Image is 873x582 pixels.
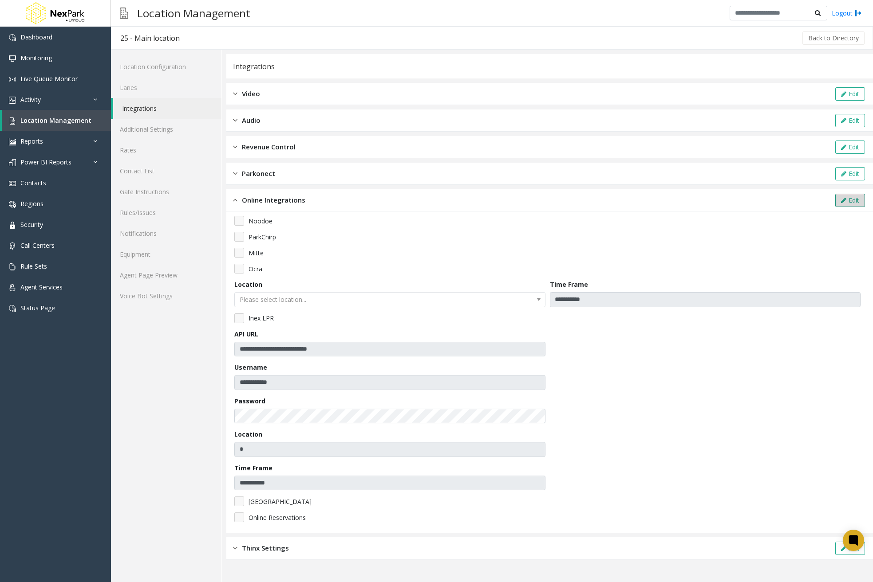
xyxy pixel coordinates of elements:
button: Edit [835,542,865,555]
span: Location Management [20,116,91,125]
span: Reports [20,137,43,145]
label: Location [234,280,262,289]
img: 'icon' [9,138,16,145]
a: Location Management [2,110,111,131]
span: Contacts [20,179,46,187]
img: 'icon' [9,159,16,166]
span: Thinx Settings [242,543,289,553]
label: Password [234,396,265,406]
label: Username [234,363,267,372]
a: Agent Page Preview [111,265,221,285]
a: Logout [832,8,862,18]
img: 'icon' [9,55,16,62]
a: Gate Instructions [111,181,221,202]
img: closed [233,543,237,553]
img: closed [233,168,237,179]
img: opened [233,195,237,205]
button: Edit [835,87,865,101]
span: Online Integrations [242,195,305,205]
img: 'icon' [9,305,16,312]
span: Live Queue Monitor [20,74,78,83]
span: Dashboard [20,33,52,41]
span: Ocra [249,264,262,273]
button: Back to Directory [802,31,865,45]
span: Call Centers [20,241,55,250]
span: Online Reservations [249,513,306,522]
span: Inex LPR [249,313,274,323]
label: API URL [234,329,258,339]
img: 'icon' [9,34,16,41]
a: Integrations [113,98,221,119]
span: ParkChirp [249,232,276,242]
img: 'icon' [9,201,16,208]
span: Parkonect [242,168,275,179]
label: Time Frame [550,280,588,289]
button: Edit [835,114,865,127]
a: Contact List [111,160,221,181]
span: Monitoring [20,54,52,62]
span: Security [20,220,43,229]
a: Equipment [111,244,221,265]
label: Location [234,430,262,439]
div: 25 - Main location [120,32,180,44]
span: Activity [20,95,41,104]
a: Location Configuration [111,56,221,77]
a: Rates [111,140,221,160]
img: 'icon' [9,180,16,187]
h3: Location Management [133,2,255,24]
span: Regions [20,199,43,208]
img: 'icon' [9,117,16,125]
img: 'icon' [9,222,16,229]
button: Edit [835,167,865,180]
a: Lanes [111,77,221,98]
span: Noodoe [249,216,273,226]
a: Rules/Issues [111,202,221,223]
img: 'icon' [9,76,16,83]
button: Edit [835,141,865,154]
img: 'icon' [9,97,16,104]
img: closed [233,142,237,152]
span: Power BI Reports [20,158,71,166]
a: Notifications [111,223,221,244]
img: closed [233,89,237,99]
label: Time Frame [234,463,273,473]
a: Additional Settings [111,119,221,140]
img: closed [233,115,237,125]
span: Rule Sets [20,262,47,270]
span: Mitte [249,248,264,258]
span: [GEOGRAPHIC_DATA] [249,497,312,506]
img: logout [855,8,862,18]
img: pageIcon [120,2,128,24]
button: Edit [835,194,865,207]
span: Revenue Control [242,142,296,152]
a: Voice Bot Settings [111,285,221,306]
span: Video [242,89,260,99]
span: Agent Services [20,283,63,291]
img: 'icon' [9,284,16,291]
img: 'icon' [9,242,16,250]
div: Integrations [233,61,275,72]
span: Status Page [20,304,55,312]
img: 'icon' [9,263,16,270]
span: Audio [242,115,261,125]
